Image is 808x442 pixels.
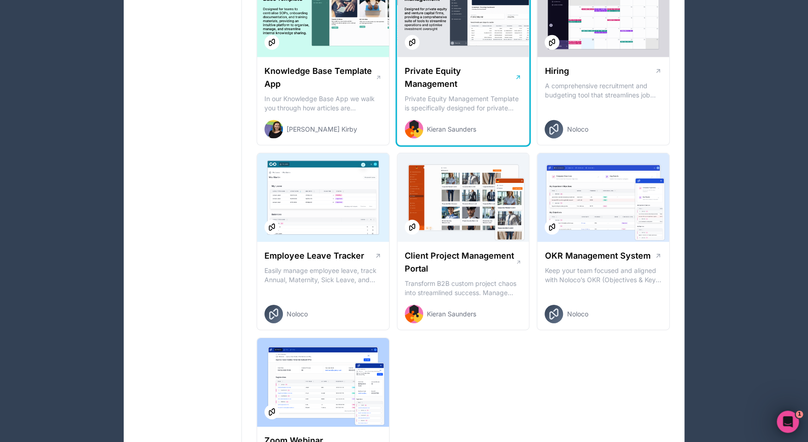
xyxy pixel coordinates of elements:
[796,411,803,418] span: 1
[427,309,476,319] span: Kieran Saunders
[287,309,308,319] span: Noloco
[405,249,516,275] h1: Client Project Management Portal
[567,309,588,319] span: Noloco
[264,94,382,113] p: In our Knowledge Base App we walk you through how articles are submitted, approved, and managed, ...
[405,279,522,297] p: Transform B2B custom project chaos into streamlined success. Manage client inquiries, track proje...
[545,65,569,78] h1: Hiring
[287,125,357,134] span: [PERSON_NAME] Kirby
[264,249,364,262] h1: Employee Leave Tracker
[264,65,375,91] h1: Knowledge Base Template App
[777,411,799,433] iframe: Intercom live chat
[567,125,588,134] span: Noloco
[264,266,382,285] p: Easily manage employee leave, track Annual, Maternity, Sick Leave, and more. Keep tabs on leave b...
[545,249,650,262] h1: OKR Management System
[545,81,662,100] p: A comprehensive recruitment and budgeting tool that streamlines job creation, applicant tracking,...
[405,65,515,91] h1: Private Equity Management
[545,266,662,285] p: Keep your team focused and aligned with Noloco’s OKR (Objectives & Key Results) Management System...
[427,125,476,134] span: Kieran Saunders
[405,94,522,113] p: Private Equity Management Template is specifically designed for private equity and venture capita...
